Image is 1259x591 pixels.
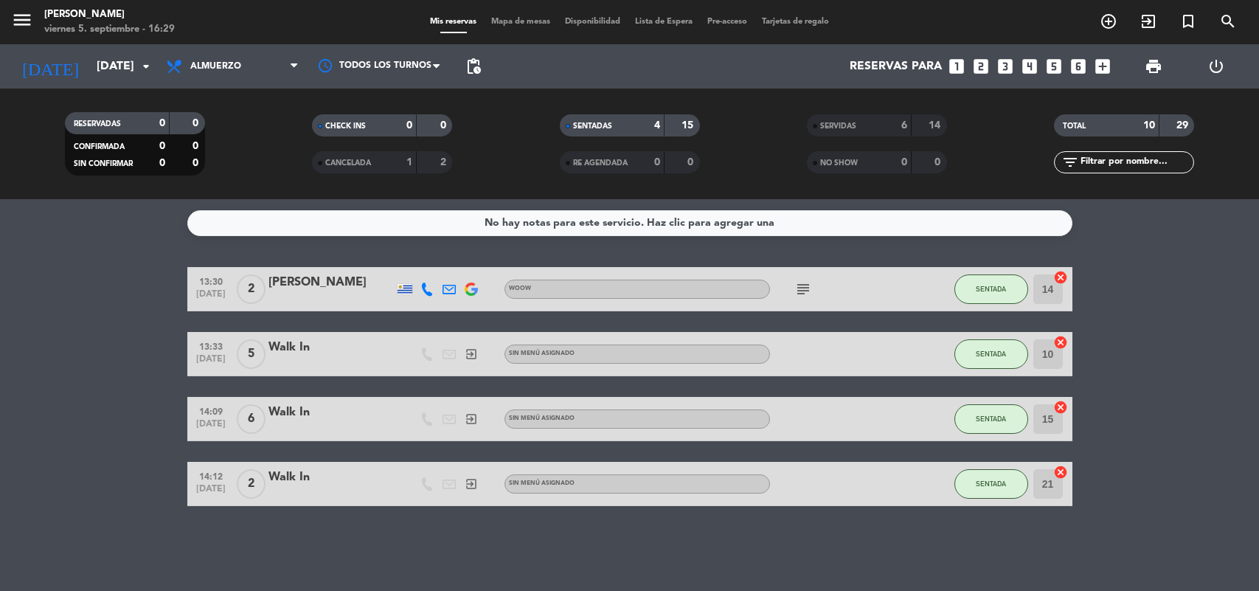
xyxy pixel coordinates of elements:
span: SENTADAS [573,122,612,130]
strong: 0 [193,141,201,151]
i: looks_6 [1069,57,1088,76]
span: [DATE] [193,419,229,436]
span: Lista de Espera [628,18,700,26]
span: CHECK INS [325,122,366,130]
strong: 29 [1176,120,1191,131]
i: looks_5 [1044,57,1064,76]
span: Reservas para [850,60,942,74]
span: 5 [237,339,266,369]
i: exit_to_app [1140,13,1157,30]
span: SERVIDAS [820,122,856,130]
i: exit_to_app [465,477,478,491]
i: looks_4 [1020,57,1039,76]
span: SIN CONFIRMAR [74,160,133,167]
strong: 0 [687,157,696,167]
span: print [1145,58,1162,75]
span: 14:12 [193,467,229,484]
span: 2 [237,469,266,499]
strong: 0 [159,158,165,168]
strong: 1 [406,157,412,167]
i: looks_two [971,57,991,76]
i: exit_to_app [465,412,478,426]
i: cancel [1053,270,1068,285]
button: SENTADA [954,274,1028,304]
div: [PERSON_NAME] [268,273,394,292]
i: looks_3 [996,57,1015,76]
i: arrow_drop_down [137,58,155,75]
i: power_settings_new [1207,58,1225,75]
span: RE AGENDADA [573,159,628,167]
i: turned_in_not [1179,13,1197,30]
i: cancel [1053,465,1068,480]
strong: 2 [440,157,449,167]
strong: 0 [159,141,165,151]
strong: 0 [159,118,165,128]
i: cancel [1053,400,1068,415]
img: google-logo.png [465,283,478,296]
i: looks_one [947,57,966,76]
div: Walk In [268,338,394,357]
i: exit_to_app [465,348,478,361]
span: Tarjetas de regalo [755,18,836,26]
strong: 0 [901,157,907,167]
span: Pre-acceso [700,18,755,26]
button: SENTADA [954,404,1028,434]
span: TOTAL [1063,122,1086,130]
strong: 0 [934,157,943,167]
span: CONFIRMADA [74,143,125,151]
i: subject [794,280,812,298]
span: NO SHOW [820,159,858,167]
span: Disponibilidad [558,18,628,26]
span: [DATE] [193,289,229,306]
span: Sin menú asignado [509,350,575,356]
div: Walk In [268,403,394,422]
div: Walk In [268,468,394,487]
button: SENTADA [954,469,1028,499]
i: add_circle_outline [1100,13,1117,30]
i: search [1219,13,1237,30]
button: SENTADA [954,339,1028,369]
i: [DATE] [11,50,89,83]
button: menu [11,9,33,36]
div: viernes 5. septiembre - 16:29 [44,22,175,37]
i: filter_list [1061,153,1079,171]
span: 14:09 [193,402,229,419]
input: Filtrar por nombre... [1079,154,1193,170]
span: 6 [237,404,266,434]
i: cancel [1053,335,1068,350]
span: 2 [237,274,266,304]
strong: 0 [193,118,201,128]
strong: 0 [654,157,660,167]
strong: 0 [440,120,449,131]
div: No hay notas para este servicio. Haz clic para agregar una [485,215,774,232]
span: SENTADA [976,415,1006,423]
i: menu [11,9,33,31]
span: Sin menú asignado [509,415,575,421]
span: SENTADA [976,350,1006,358]
span: CANCELADA [325,159,371,167]
strong: 0 [193,158,201,168]
span: RESERVADAS [74,120,121,128]
i: add_box [1093,57,1112,76]
strong: 6 [901,120,907,131]
div: [PERSON_NAME] [44,7,175,22]
span: [DATE] [193,354,229,371]
strong: 15 [681,120,696,131]
span: SENTADA [976,480,1006,488]
strong: 14 [929,120,943,131]
strong: 0 [406,120,412,131]
span: Mapa de mesas [484,18,558,26]
span: pending_actions [465,58,482,75]
strong: 10 [1143,120,1155,131]
span: Almuerzo [190,61,241,72]
span: Sin menú asignado [509,480,575,486]
span: WOOW [509,286,531,291]
strong: 4 [654,120,660,131]
span: [DATE] [193,484,229,501]
div: LOG OUT [1185,44,1248,89]
span: 13:30 [193,272,229,289]
span: Mis reservas [423,18,484,26]
span: 13:33 [193,337,229,354]
span: SENTADA [976,285,1006,293]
